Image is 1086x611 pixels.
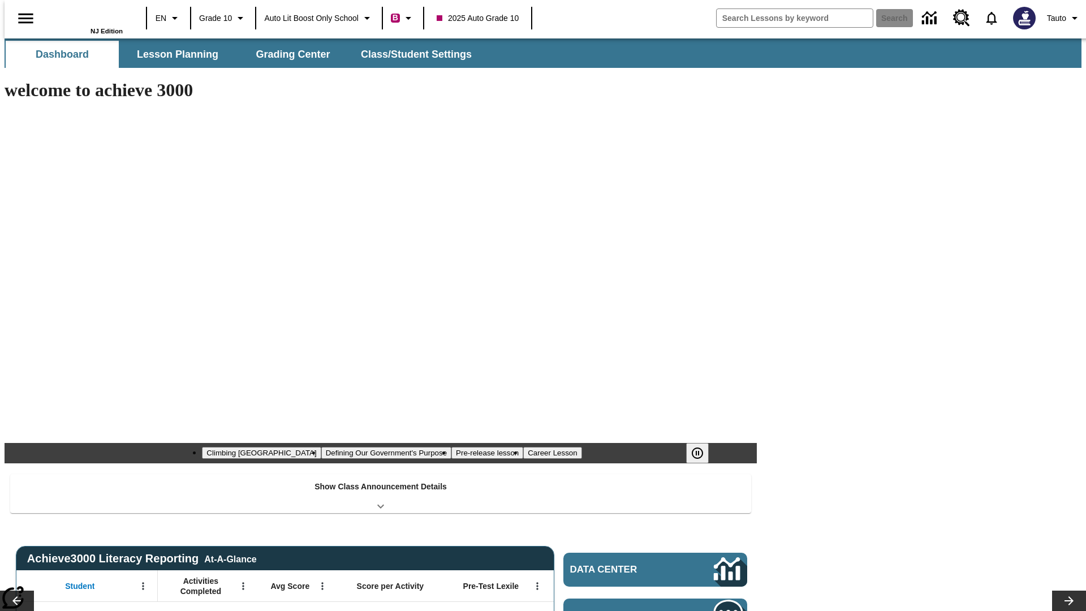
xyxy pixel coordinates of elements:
[260,8,378,28] button: School: Auto Lit Boost only School, Select your school
[393,11,398,25] span: B
[36,48,89,61] span: Dashboard
[386,8,420,28] button: Boost Class color is violet red. Change class color
[1047,12,1066,24] span: Tauto
[256,48,330,61] span: Grading Center
[1042,8,1086,28] button: Profile/Settings
[977,3,1006,33] a: Notifications
[1052,591,1086,611] button: Lesson carousel, Next
[357,581,424,591] span: Score per Activity
[361,48,472,61] span: Class/Student Settings
[529,578,546,595] button: Open Menu
[121,41,234,68] button: Lesson Planning
[437,12,519,24] span: 2025 Auto Grade 10
[352,41,481,68] button: Class/Student Settings
[686,443,720,463] div: Pause
[235,578,252,595] button: Open Menu
[523,447,581,459] button: Slide 4 Career Lesson
[264,12,359,24] span: Auto Lit Boost only School
[314,481,447,493] p: Show Class Announcement Details
[915,3,946,34] a: Data Center
[137,48,218,61] span: Lesson Planning
[451,447,523,459] button: Slide 3 Pre-release lesson
[1006,3,1042,33] button: Select a new avatar
[49,5,123,28] a: Home
[156,12,166,24] span: EN
[204,552,256,565] div: At-A-Glance
[65,581,94,591] span: Student
[5,80,757,101] h1: welcome to achieve 3000
[463,581,519,591] span: Pre-Test Lexile
[321,447,451,459] button: Slide 2 Defining Our Government's Purpose
[270,581,309,591] span: Avg Score
[686,443,709,463] button: Pause
[5,38,1081,68] div: SubNavbar
[236,41,350,68] button: Grading Center
[49,4,123,35] div: Home
[563,553,747,587] a: Data Center
[163,576,238,596] span: Activities Completed
[150,8,187,28] button: Language: EN, Select a language
[202,447,321,459] button: Slide 1 Climbing Mount Tai
[199,12,232,24] span: Grade 10
[1013,7,1036,29] img: Avatar
[717,9,873,27] input: search field
[314,578,331,595] button: Open Menu
[946,3,977,33] a: Resource Center, Will open in new tab
[570,564,676,575] span: Data Center
[135,578,152,595] button: Open Menu
[90,28,123,35] span: NJ Edition
[6,41,119,68] button: Dashboard
[9,2,42,35] button: Open side menu
[10,474,751,513] div: Show Class Announcement Details
[195,8,252,28] button: Grade: Grade 10, Select a grade
[5,41,482,68] div: SubNavbar
[27,552,257,565] span: Achieve3000 Literacy Reporting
